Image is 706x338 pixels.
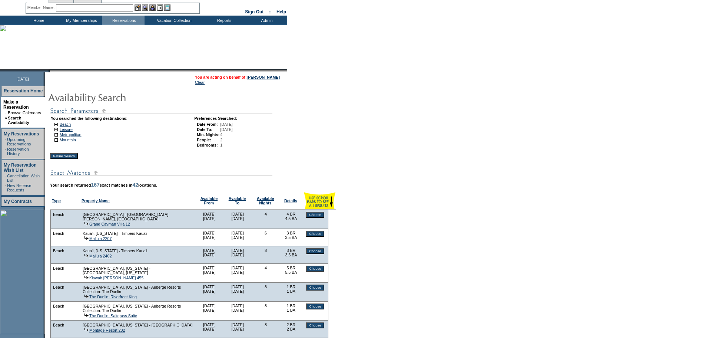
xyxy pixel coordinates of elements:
[7,137,31,146] a: Upcoming Reservations
[220,127,233,132] span: [DATE]
[252,246,280,264] td: 8
[285,266,297,275] nobr: 5 BR 5.5 BA
[4,163,37,173] a: My Reservation Wish List
[195,80,205,85] a: Clear
[195,75,280,79] span: You are acting on behalf of:
[89,314,137,318] a: The Dunlin: Saltgrass Suite
[82,266,193,275] td: [GEOGRAPHIC_DATA], [US_STATE] - [GEOGRAPHIC_DATA], [US_STATE]
[60,132,82,137] a: Metropolitan
[195,302,223,321] td: [DATE] [DATE]
[5,116,7,120] b: »
[223,321,252,338] td: [DATE] [DATE]
[200,196,218,205] a: AvailableFrom
[4,88,43,93] a: Reservation Home
[52,198,61,203] a: Type
[8,116,29,125] a: Search Availability
[60,138,76,142] a: Mountain
[252,264,280,283] td: 4
[60,127,73,132] a: Leisure
[135,4,141,11] img: b_edit.gif
[223,264,252,283] td: [DATE] [DATE]
[53,231,64,236] td: Beach
[223,302,252,321] td: [DATE] [DATE]
[306,266,324,272] input: Choose
[17,16,59,25] td: Home
[220,138,222,142] span: 2
[197,132,219,137] b: Min. Nights:
[306,285,324,291] input: Choose
[27,4,56,11] div: Member Name:
[8,111,41,115] a: Browse Calendars
[197,127,212,132] b: Date To:
[60,122,71,127] a: Beach
[194,116,237,121] b: Preferences Searched:
[82,248,193,253] td: Kaua'i, [US_STATE] - Timbers Kaua'i
[7,174,40,183] a: Cancellation Wish List
[59,16,102,25] td: My Memberships
[285,231,297,240] nobr: 3 BR 3.5 BA
[82,231,193,236] td: Kaua'i, [US_STATE] - Timbers Kaua'i
[195,283,223,302] td: [DATE] [DATE]
[53,248,64,253] td: Beach
[5,147,6,156] td: ·
[82,212,193,221] td: [GEOGRAPHIC_DATA] - [GEOGRAPHIC_DATA][PERSON_NAME], [GEOGRAPHIC_DATA]
[82,303,193,313] td: [GEOGRAPHIC_DATA], [US_STATE] - Auberge Resorts Collection: The Dunlin
[53,212,64,217] td: Beach
[269,9,272,14] span: ::
[4,131,39,137] a: My Reservations
[7,183,31,192] a: New Release Requests
[3,99,29,110] a: Make a Reservation
[223,246,252,264] td: [DATE] [DATE]
[5,183,6,192] td: ·
[252,283,280,302] td: 8
[195,210,223,229] td: [DATE] [DATE]
[50,69,51,72] img: blank.gif
[245,16,287,25] td: Admin
[5,111,7,115] td: ·
[304,192,335,209] img: scroll.gif
[195,264,223,283] td: [DATE] [DATE]
[197,122,218,127] b: Date From:
[89,254,112,258] a: Maliula 2402
[202,16,245,25] td: Reports
[50,153,78,159] input: Refine Search
[157,4,163,11] img: Reservations
[82,322,193,328] td: [GEOGRAPHIC_DATA], [US_STATE] - [GEOGRAPHIC_DATA]
[89,236,112,241] a: Maliula 2207
[220,143,222,147] span: 1
[4,199,32,204] a: My Contracts
[149,4,156,11] img: Impersonate
[287,303,296,312] nobr: 1 BR 1 BA
[89,295,137,299] a: The Dunlin: Riverfront King
[197,138,211,142] b: People:
[200,196,218,205] b: Available From
[48,90,196,105] img: pgTtlAvailabilitySearch.gif
[252,321,280,338] td: 8
[306,212,324,218] input: Choose
[102,16,145,25] td: Reservations
[7,147,29,156] a: Reservation History
[82,198,110,203] b: Property Name
[220,122,233,127] span: [DATE]
[164,4,170,11] img: b_calculator.gif
[247,75,280,79] a: [PERSON_NAME]
[53,322,64,328] td: Beach
[145,16,202,25] td: Vacation Collection
[53,285,64,290] td: Beach
[132,182,138,188] span: 42
[276,9,286,14] a: Help
[51,116,127,121] b: You searched the following destinations:
[306,231,324,237] input: Choose
[91,182,99,188] span: 167
[285,248,297,257] nobr: 3 BR 3.5 BA
[229,196,246,205] a: AvailableTo
[195,246,223,264] td: [DATE] [DATE]
[16,77,29,81] span: [DATE]
[220,132,222,137] span: 4
[5,137,6,146] td: ·
[82,285,193,294] td: [GEOGRAPHIC_DATA], [US_STATE] - Auberge Resorts Collection: The Dunlin
[47,69,50,72] img: promoShadowLeftCorner.gif
[252,210,280,229] td: 4
[89,328,125,332] a: Montage Resort 282
[5,174,6,183] td: ·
